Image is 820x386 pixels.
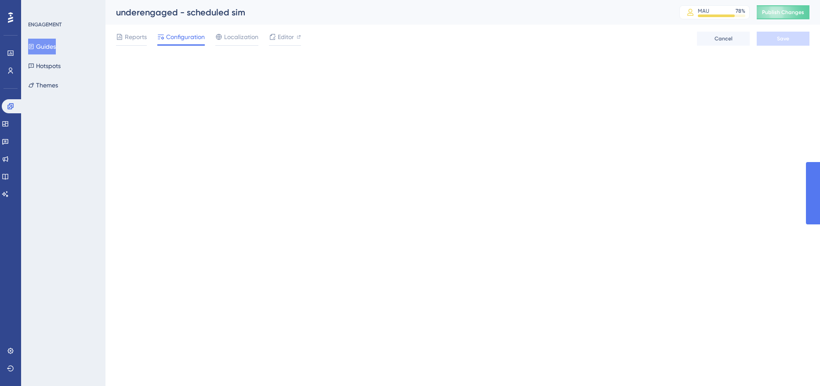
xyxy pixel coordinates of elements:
div: underengaged - scheduled sim [116,6,657,18]
div: ENGAGEMENT [28,21,62,28]
span: Configuration [166,32,205,42]
span: Reports [125,32,147,42]
span: Save [777,35,789,42]
iframe: UserGuiding AI Assistant Launcher [783,351,809,378]
button: Themes [28,77,58,93]
button: Cancel [697,32,750,46]
button: Hotspots [28,58,61,74]
span: Editor [278,32,294,42]
button: Save [757,32,809,46]
div: MAU [698,7,709,14]
button: Guides [28,39,56,54]
div: 78 % [736,7,745,14]
span: Localization [224,32,258,42]
button: Publish Changes [757,5,809,19]
span: Cancel [715,35,733,42]
span: Publish Changes [762,9,804,16]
